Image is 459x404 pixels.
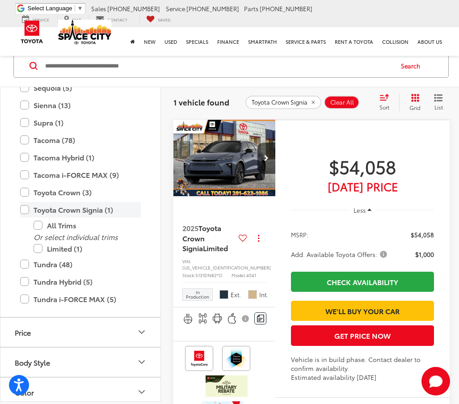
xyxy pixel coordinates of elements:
[248,290,257,299] span: Saddle Tan Leather
[252,99,307,106] span: Toyota Crown Signia
[166,4,185,13] span: Service
[245,96,321,109] button: remove Toyota%20Crown%20Signia
[160,27,181,56] a: Used
[399,93,427,111] button: Grid View
[173,120,276,197] div: 2025 Toyota Toyota Crown Signia Limited 0
[44,55,392,77] input: Search by Make, Model, or Keyword
[206,375,248,397] img: /static/brand-toyota/National_Assets/toyota-military-rebate.jpeg?height=48
[15,328,31,337] div: Price
[0,348,161,377] button: Body StyleBody Style
[34,231,118,242] i: Or select individual trims
[392,55,433,77] button: Search
[349,202,376,218] button: Less
[20,150,141,165] label: Tacoma Hybrid (1)
[197,313,208,324] img: 4WD/AWD
[434,103,443,111] span: List
[20,185,141,200] label: Toyota Crown (3)
[291,230,308,239] span: MSRP:
[91,4,106,13] span: Sales
[409,104,421,111] span: Grid
[28,5,72,12] span: Select Language
[291,250,389,259] span: Add. Available Toyota Offers:
[0,318,161,347] button: PricePrice
[182,223,221,253] span: Toyota Crown Signia
[324,96,359,109] button: Clear All
[173,120,276,197] img: 2025 Toyota Toyota Crown Signia Limited AWD
[15,15,56,24] a: Service
[72,17,81,22] span: Map
[77,5,83,12] span: ▼
[15,388,34,396] div: Color
[20,291,141,307] label: Tundra i-FORCE MAX (5)
[212,313,223,324] img: Android Auto
[15,17,49,46] img: Toyota
[182,223,235,253] a: 2025Toyota Crown SigniaLimited
[58,20,112,44] img: Space City Toyota
[173,120,276,197] a: 2025 Toyota Toyota Crown Signia Limited AWD2025 Toyota Toyota Crown Signia Limited AWD2025 Toyota...
[15,358,50,366] div: Body Style
[187,348,211,369] img: Toyota Care
[20,274,141,290] label: Tundra Hybrid (5)
[257,143,275,174] button: Next image
[291,325,434,345] button: Get Price Now
[182,258,191,265] span: VIN:
[107,4,160,13] span: [PHONE_NUMBER]
[291,301,434,321] a: We'll Buy Your Car
[20,115,141,130] label: Supra (1)
[421,367,450,396] button: Toggle Chat Window
[182,223,198,233] span: 2025
[354,206,366,214] span: Less
[20,257,141,272] label: Tundra (48)
[139,27,160,56] a: New
[213,27,244,56] a: Finance
[281,27,330,56] a: Service & Parts
[232,272,246,278] span: Model:
[427,93,450,111] button: List View
[244,27,281,56] a: SmartPath
[182,264,271,271] span: [US_VEHICLE_IDENTIFICATION_NUMBER]
[291,182,434,191] span: [DATE] Price
[203,243,228,253] span: Limited
[257,315,264,322] img: Comments
[20,167,141,183] label: Tacoma i-FORCE MAX (9)
[89,15,134,24] a: Contact
[139,15,177,24] a: My Saved Vehicles
[107,17,127,22] span: Contact
[330,99,354,106] span: Clear All
[375,93,399,111] button: Select sort value
[195,272,223,278] span: S131DN82*O
[28,5,83,12] a: Select Language​
[258,235,259,242] span: dropdown dots
[20,132,141,148] label: Tacoma (78)
[246,272,256,278] span: 4041
[379,103,389,111] span: Sort
[186,290,209,299] span: In Production
[182,313,194,324] img: Heated Steering Wheel
[173,97,229,107] span: 1 vehicle found
[330,27,378,56] a: Rent a Toyota
[158,17,171,22] span: Saved
[378,27,413,56] a: Collision
[182,272,195,278] span: Stock:
[136,387,147,398] div: Color
[181,27,213,56] a: Specials
[291,155,434,177] span: $54,058
[231,290,241,299] span: Ext.
[421,367,450,396] svg: Start Chat
[34,218,141,233] label: All Trims
[259,290,269,299] span: Int.
[57,15,88,24] a: Map
[254,312,266,324] button: Comments
[411,230,434,239] span: $54,058
[20,97,141,113] label: Sienna (13)
[20,80,141,96] label: Sequoia (5)
[241,309,251,328] button: View Disclaimer
[186,4,239,13] span: [PHONE_NUMBER]
[413,27,446,56] a: About Us
[219,290,228,299] span: Storm Cloud
[126,27,139,56] a: Home
[291,355,434,382] div: Vehicle is in build phase. Contact dealer to confirm availability. Estimated availability [DATE]
[415,250,434,259] span: $1,000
